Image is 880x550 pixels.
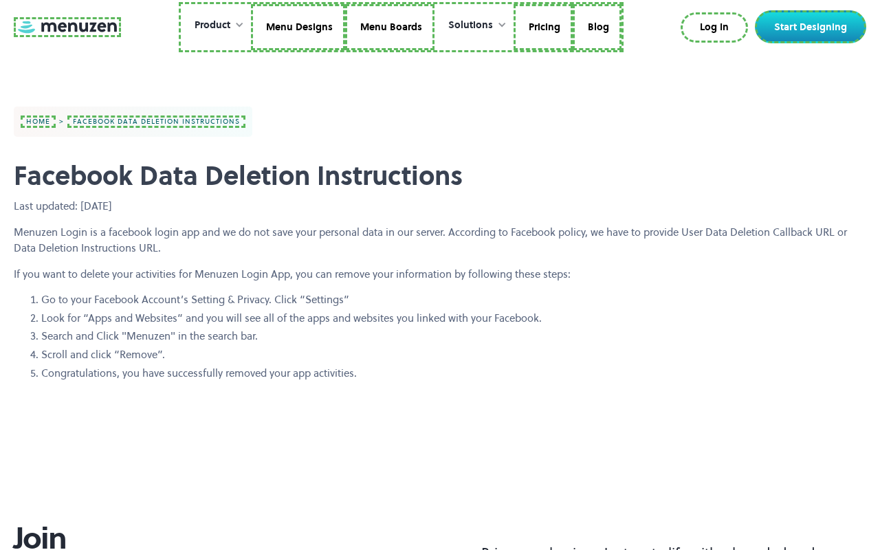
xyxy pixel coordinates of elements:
a: Menu Designs [251,4,345,51]
p: Menuzen Login is a facebook login app and we do not save your personal data in our server. Accord... [14,224,866,256]
a: Start Designing [755,10,866,43]
a: Log In [681,12,748,43]
li: Congratulations, you have successfully removed your app activities. [41,366,866,384]
a: Menu Boards [345,4,434,51]
div: Solutions [448,18,493,33]
div: Product [181,4,251,47]
li: Search and Click "Menuzen" in the search bar. [41,329,866,347]
a: home [21,115,56,128]
a: Facebook data deletion instructions [67,115,245,128]
p: ‍ [14,391,866,407]
li: Go to your Facebook Account’s Setting & Privacy. Click “Settings” [41,292,866,311]
div: Solutions [434,4,514,47]
p: If you want to delete your activities for Menuzen Login App, you can remove your information by f... [14,266,866,282]
li: Scroll and click “Remove”. [41,347,866,366]
p: Last updated: [DATE] [14,198,866,214]
a: Pricing [514,4,573,51]
a: Blog [573,4,621,51]
li: Look for “Apps and Websites” and you will see all of the apps and websites you linked with your F... [41,311,866,329]
h1: Facebook Data Deletion Instructions [14,161,866,191]
div: > [56,118,67,126]
div: Product [195,18,230,33]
